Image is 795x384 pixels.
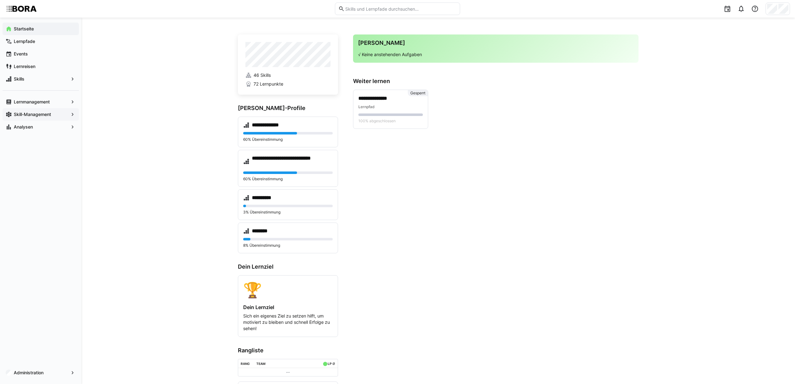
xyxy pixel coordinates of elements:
[243,304,333,310] h4: Dein Lernziel
[345,6,457,12] input: Skills und Lernpfade durchsuchen…
[238,263,338,270] h3: Dein Lernziel
[243,137,333,142] p: 60% Übereinstimmung
[243,243,333,248] p: 8% Übereinstimmung
[254,81,283,87] span: 72 Lernpunkte
[410,91,425,96] span: Gesperrt
[353,78,639,85] h3: Weiter lernen
[332,360,335,366] a: ø
[328,362,331,366] div: LP
[243,313,333,332] p: Sich ein eigenes Ziel zu setzen hilft, um motiviert zu bleiben und schnell Erfolge zu sehen!
[254,72,271,78] span: 46 Skills
[238,347,338,354] h3: Rangliste
[243,176,333,181] p: 60% Übereinstimmung
[241,362,250,366] div: Rang
[358,39,633,46] h3: [PERSON_NAME]
[256,362,265,366] div: Team
[358,118,396,124] span: 100% abgeschlossen
[358,104,375,109] span: Lernpfad
[238,105,338,112] h3: [PERSON_NAME]-Profile
[243,210,333,215] p: 3% Übereinstimmung
[358,51,633,58] p: √ Keine anstehenden Aufgaben
[245,72,331,78] a: 46 Skills
[243,281,333,299] div: 🏆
